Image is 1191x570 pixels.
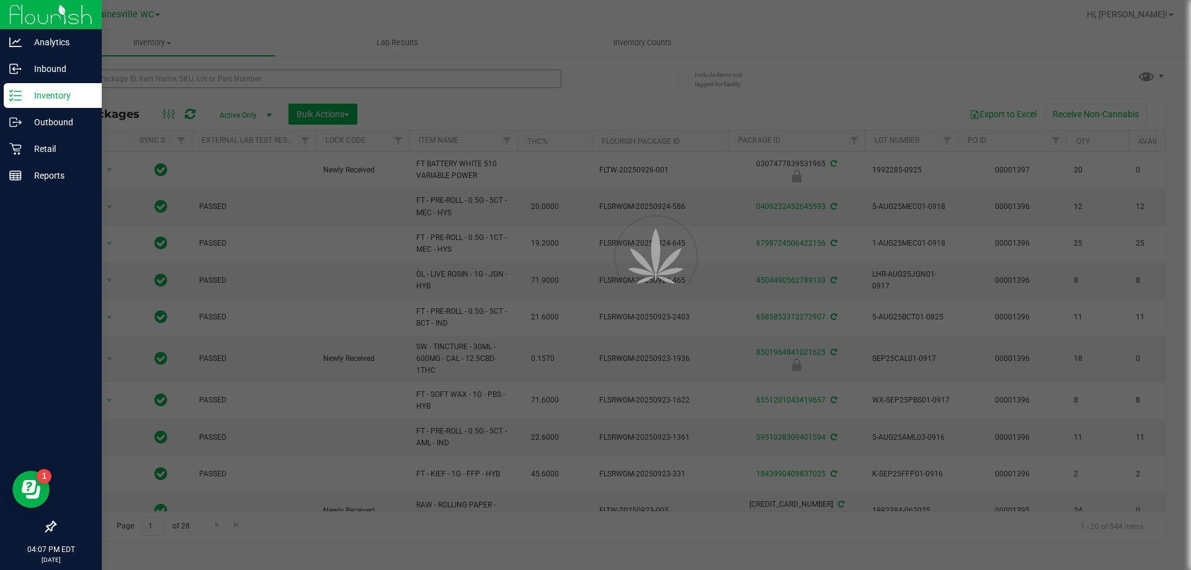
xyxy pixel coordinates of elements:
[22,35,96,50] p: Analytics
[22,61,96,76] p: Inbound
[6,544,96,555] p: 04:07 PM EDT
[6,555,96,564] p: [DATE]
[9,89,22,102] inline-svg: Inventory
[9,116,22,128] inline-svg: Outbound
[9,169,22,182] inline-svg: Reports
[22,141,96,156] p: Retail
[22,168,96,183] p: Reports
[22,88,96,103] p: Inventory
[37,469,51,484] iframe: Resource center unread badge
[9,36,22,48] inline-svg: Analytics
[9,143,22,155] inline-svg: Retail
[9,63,22,75] inline-svg: Inbound
[12,471,50,508] iframe: Resource center
[22,115,96,130] p: Outbound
